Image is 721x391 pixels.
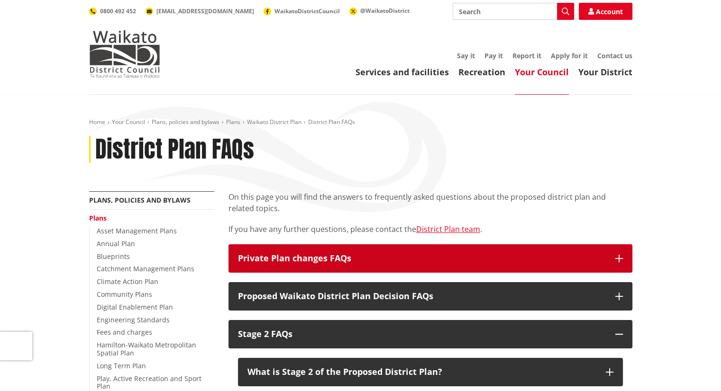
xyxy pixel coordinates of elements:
[578,66,632,78] a: Your District
[484,51,503,60] a: Pay it
[89,213,107,222] a: Plans
[97,239,135,248] a: Annual Plan
[228,282,632,311] button: Proposed Waikato District Plan Decision FAQs
[356,66,449,78] a: Services and facilities
[97,328,152,337] a: Fees and charges
[238,358,623,386] button: What is Stage 2 of the Proposed District Plan?
[515,66,569,78] a: Your Council
[597,51,632,60] a: Contact us
[453,3,574,20] input: Search input
[156,7,254,15] span: [EMAIL_ADDRESS][DOMAIN_NAME]
[152,118,219,126] a: Plans, policies and bylaws
[238,292,606,301] h3: Proposed Waikato District Plan Decision FAQs
[97,252,130,261] a: Blueprints
[97,264,194,273] a: Catchment Management Plans
[97,374,201,391] a: Play, Active Recreation and Sport Plan
[360,7,410,15] span: @WaikatoDistrict
[97,315,170,324] a: Engineering Standards
[228,191,632,214] p: On this page you will find the answers to frequently asked questions about the proposed district ...
[274,7,340,15] span: WaikatoDistrictCouncil
[89,195,191,204] a: Plans, policies and bylaws
[95,136,254,163] h1: District Plan FAQs
[551,51,588,60] a: Apply for it
[100,7,136,15] span: 0800 492 452
[264,7,340,15] a: WaikatoDistrictCouncil
[677,351,712,385] iframe: Messenger Launcher
[226,118,240,126] a: Plans
[238,254,606,263] h3: Private Plan changes FAQs
[247,367,596,377] h3: What is Stage 2 of the Proposed District Plan?
[97,361,146,370] a: Long Term Plan
[228,223,632,235] p: If you have any further questions, please contact the .
[228,320,632,348] button: Stage 2 FAQs
[458,66,505,78] a: Recreation
[579,3,632,20] a: Account
[89,118,105,126] a: Home
[146,7,254,15] a: [EMAIL_ADDRESS][DOMAIN_NAME]
[89,118,632,126] nav: breadcrumb
[308,118,355,126] span: District Plan FAQs
[457,51,475,60] a: Say it
[238,329,606,339] h3: Stage 2 FAQs
[97,340,196,357] a: Hamilton-Waikato Metropolitan Spatial Plan
[97,302,173,311] a: Digital Enablement Plan
[512,51,541,60] a: Report it
[89,7,136,15] a: 0800 492 452
[97,277,158,286] a: Climate Action Plan
[228,244,632,273] button: Private Plan changes FAQs
[416,224,480,234] a: District Plan team
[89,30,160,78] img: Waikato District Council - Te Kaunihera aa Takiwaa o Waikato
[247,118,301,126] a: Waikato District Plan
[97,290,152,299] a: Community Plans
[97,226,177,235] a: Asset Management Plans
[349,7,410,15] a: @WaikatoDistrict
[112,118,145,126] a: Your Council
